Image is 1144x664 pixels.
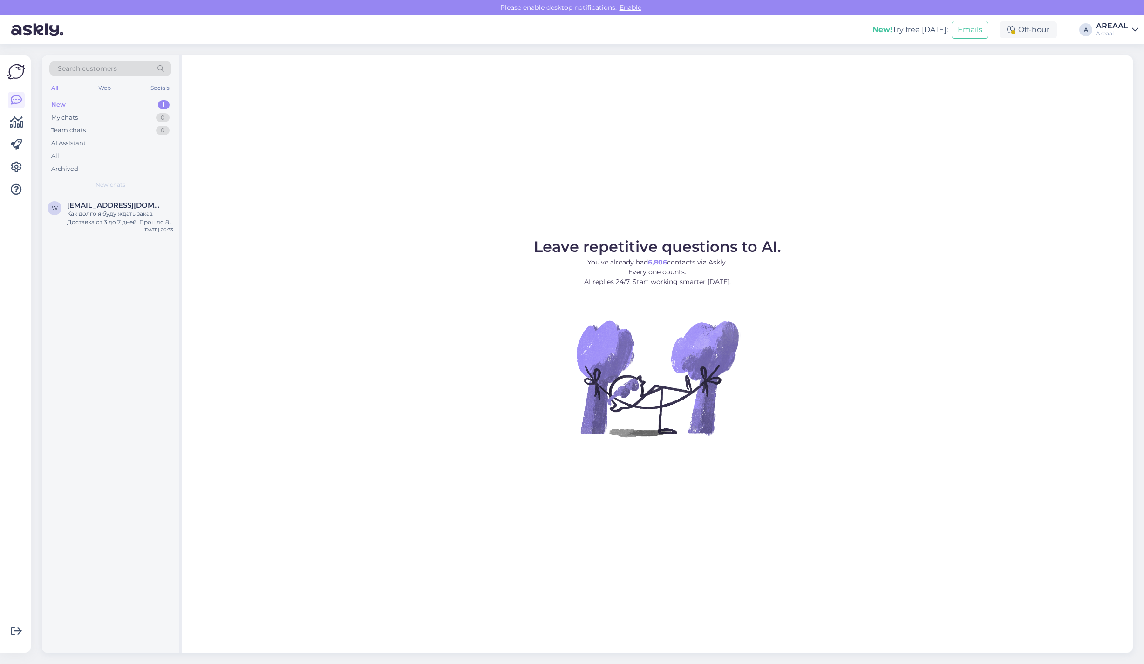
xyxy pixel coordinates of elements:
[158,100,170,109] div: 1
[143,226,173,233] div: [DATE] 20:33
[96,82,113,94] div: Web
[1096,22,1128,30] div: AREAAL
[51,126,86,135] div: Team chats
[872,24,948,35] div: Try free [DATE]:
[51,164,78,174] div: Archived
[617,3,644,12] span: Enable
[51,113,78,122] div: My chats
[156,113,170,122] div: 0
[49,82,60,94] div: All
[67,210,173,226] div: Как долго я буду ждать заказ. Доставка от 3 до 7 дней. Прошло 8 дней. В чем проблема?
[95,181,125,189] span: New chats
[952,21,988,39] button: Emails
[573,294,741,462] img: No Chat active
[648,258,667,266] b: 6,806
[7,63,25,81] img: Askly Logo
[51,139,86,148] div: AI Assistant
[156,126,170,135] div: 0
[67,201,164,210] span: woodworks@mail.ee
[534,237,781,256] span: Leave repetitive questions to AI.
[52,204,58,211] span: w
[872,25,892,34] b: New!
[51,100,66,109] div: New
[1096,30,1128,37] div: Areaal
[534,257,781,287] p: You’ve already had contacts via Askly. Every one counts. AI replies 24/7. Start working smarter [...
[1000,21,1057,38] div: Off-hour
[58,64,117,74] span: Search customers
[1079,23,1092,36] div: A
[1096,22,1138,37] a: AREAALAreaal
[51,151,59,161] div: All
[149,82,171,94] div: Socials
